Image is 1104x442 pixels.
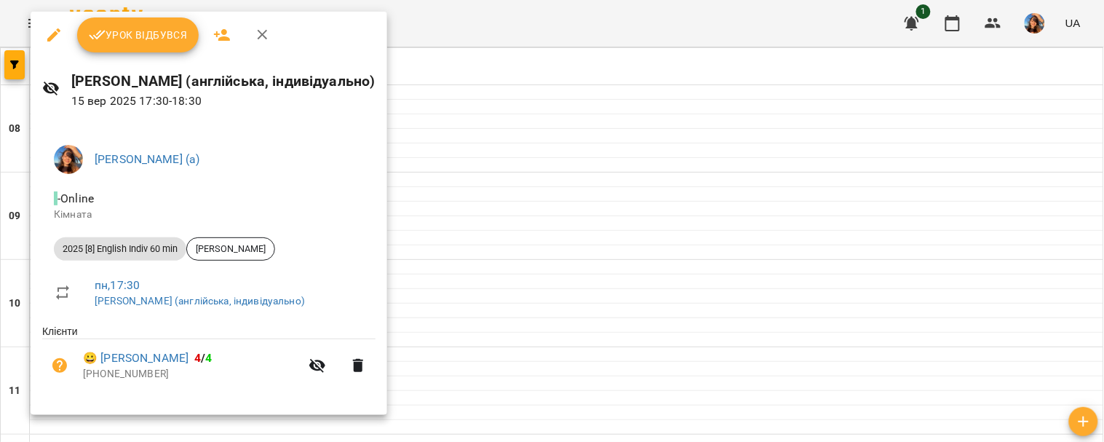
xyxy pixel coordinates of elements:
p: Кімната [54,208,364,222]
b: / [194,351,212,365]
span: Урок відбувся [89,26,188,44]
a: 😀 [PERSON_NAME] [83,350,188,367]
span: 2025 [8] English Indiv 60 min [54,242,186,256]
button: Урок відбувся [77,17,199,52]
span: - Online [54,192,97,205]
a: пн , 17:30 [95,278,140,292]
ul: Клієнти [42,324,376,397]
span: 4 [206,351,213,365]
img: a3cfe7ef423bcf5e9dc77126c78d7dbf.jpg [54,145,83,174]
p: [PHONE_NUMBER] [83,367,300,382]
span: 4 [194,351,201,365]
a: [PERSON_NAME] (а) [95,152,200,166]
p: 15 вер 2025 17:30 - 18:30 [71,92,376,110]
span: [PERSON_NAME] [187,242,274,256]
button: Візит ще не сплачено. Додати оплату? [42,348,77,383]
div: [PERSON_NAME] [186,237,275,261]
a: [PERSON_NAME] (англійська, індивідуально) [95,295,305,307]
h6: [PERSON_NAME] (англійська, індивідуально) [71,70,376,92]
